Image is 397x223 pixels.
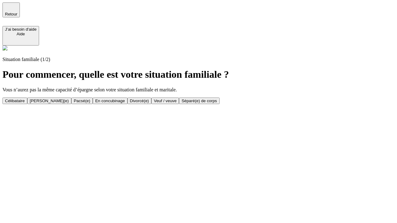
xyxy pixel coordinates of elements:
[2,69,395,80] h1: Pour commencer, quelle est votre situation familiale ?
[5,27,37,32] div: J’ai besoin d'aide
[5,12,17,16] span: Retour
[181,98,217,103] div: Séparé(e) de corps
[93,98,127,104] button: En concubinage
[2,46,7,50] img: alexis.png
[151,98,179,104] button: Veuf / veuve
[179,98,219,104] button: Séparé(e) de corps
[2,87,395,93] p: Vous n’aurez pas la même capacité d’épargne selon votre situation familiale et maritale.
[130,98,149,103] div: Divorcé(e)
[5,98,25,103] div: Célibataire
[2,2,20,17] button: Retour
[154,98,176,103] div: Veuf / veuve
[2,26,39,46] button: J’ai besoin d'aideAide
[2,57,395,62] p: Situation familiale (1/2)
[74,98,90,103] div: Pacsé(e)
[2,98,27,104] button: Célibataire
[5,32,37,36] div: Aide
[127,98,151,104] button: Divorcé(e)
[30,98,69,103] div: [PERSON_NAME](e)
[95,98,125,103] div: En concubinage
[71,98,93,104] button: Pacsé(e)
[27,98,71,104] button: [PERSON_NAME](e)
